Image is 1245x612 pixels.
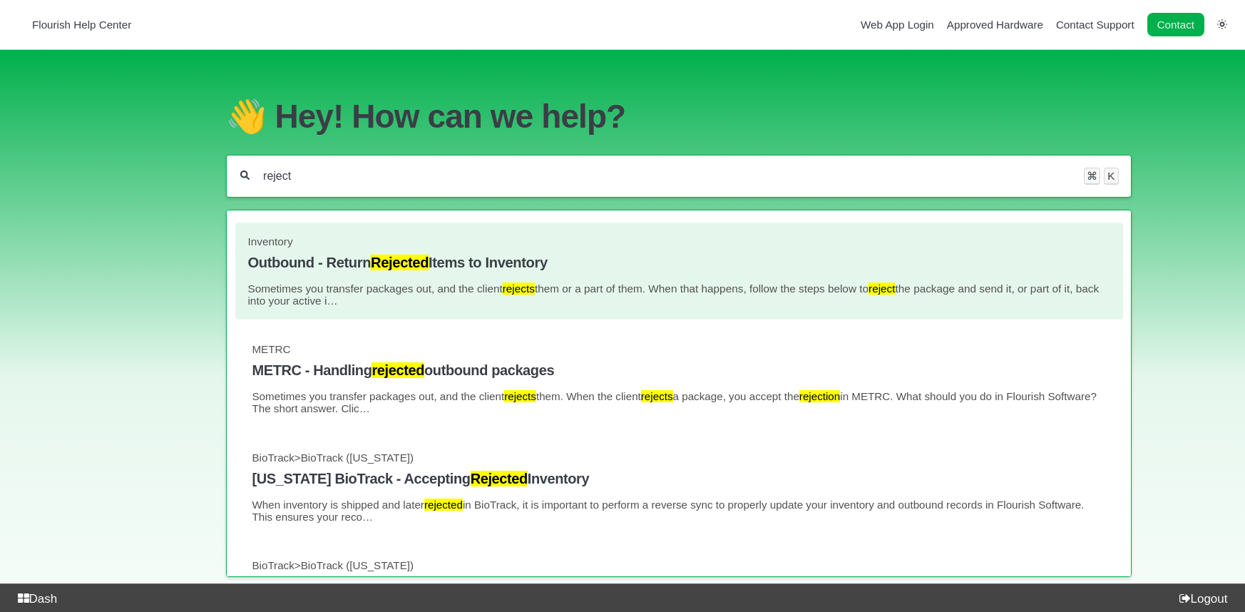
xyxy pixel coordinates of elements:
[1147,13,1204,36] a: Contact
[252,560,294,572] span: BioTrack
[301,560,414,572] span: BioTrack ([US_STATE])
[247,235,292,248] span: Inventory
[799,390,840,402] mark: rejection
[247,235,1110,307] a: Inventory Outbound - ReturnRejectedItems to Inventory Sometimes you transfer packages out, and th...
[262,169,1072,183] input: Help Me With...
[18,15,131,34] a: Flourish Help Center
[252,499,1106,523] p: When inventory is shipped and later in BioTrack, it is important to perform a reverse sync to pro...
[247,282,1110,307] p: Sometimes you transfer packages out, and the client them or a part of them. When that happens, fo...
[252,344,290,356] span: METRC
[504,390,536,402] mark: rejects
[869,282,896,295] mark: reject
[424,499,463,511] mark: rejected
[1217,18,1227,30] a: Switch dark mode setting
[503,282,535,295] mark: rejects
[1144,15,1208,35] li: Contact desktop
[1084,168,1119,185] div: Keyboard shortcut for search
[1104,168,1120,185] kbd: K
[301,452,414,464] span: BioTrack ([US_STATE])
[471,471,528,486] mark: Rejected
[252,363,1106,379] h4: METRC - Handling outbound packages
[252,344,1106,414] a: METRC METRC - Handlingrejectedoutbound packages Sometimes you transfer packages out, and the clie...
[372,363,424,379] mark: rejected
[294,560,301,572] span: >
[371,255,429,270] mark: Rejected
[252,471,1106,487] h4: [US_STATE] BioTrack - Accepting Inventory
[641,390,673,402] mark: rejects
[32,19,131,31] span: Flourish Help Center
[861,19,934,31] a: Web App Login navigation item
[252,390,1106,414] p: Sometimes you transfer packages out, and the client them. When the client a package, you accept t...
[247,255,1110,271] h4: Outbound - Return Items to Inventory
[11,592,57,606] a: Dash
[226,210,1132,577] section: Search results
[252,452,294,464] span: BioTrack
[1084,168,1100,185] kbd: ⌘
[252,452,1106,522] a: BioTrack>BioTrack ([US_STATE]) [US_STATE] BioTrack - AcceptingRejectedInventory When inventory is...
[18,15,25,34] img: Flourish Help Center Logo
[947,19,1043,31] a: Approved Hardware navigation item
[1056,19,1134,31] a: Contact Support navigation item
[294,452,301,464] span: >
[226,97,1132,136] h1: 👋 Hey! How can we help?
